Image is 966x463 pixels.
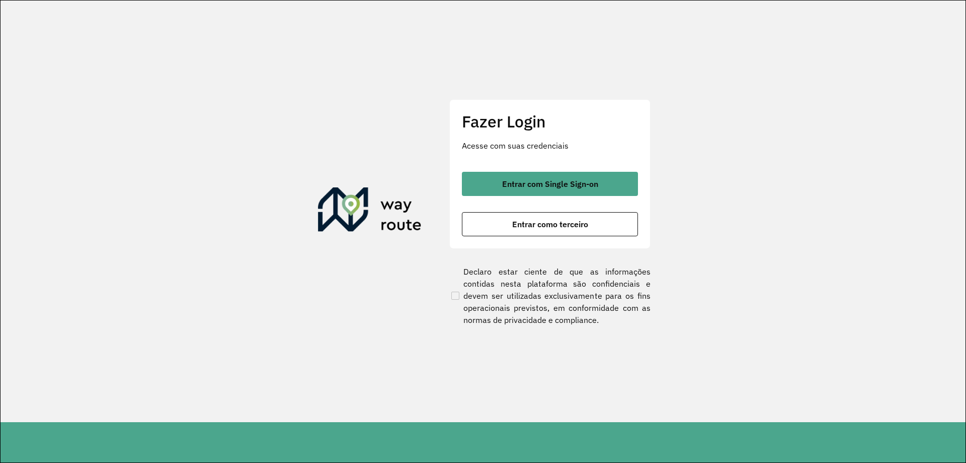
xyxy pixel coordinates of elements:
p: Acesse com suas credenciais [462,140,638,152]
button: button [462,172,638,196]
h2: Fazer Login [462,112,638,131]
span: Entrar como terceiro [512,220,588,228]
button: button [462,212,638,236]
label: Declaro estar ciente de que as informações contidas nesta plataforma são confidenciais e devem se... [449,266,651,326]
img: Roteirizador AmbevTech [318,187,422,236]
span: Entrar com Single Sign-on [502,180,598,188]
